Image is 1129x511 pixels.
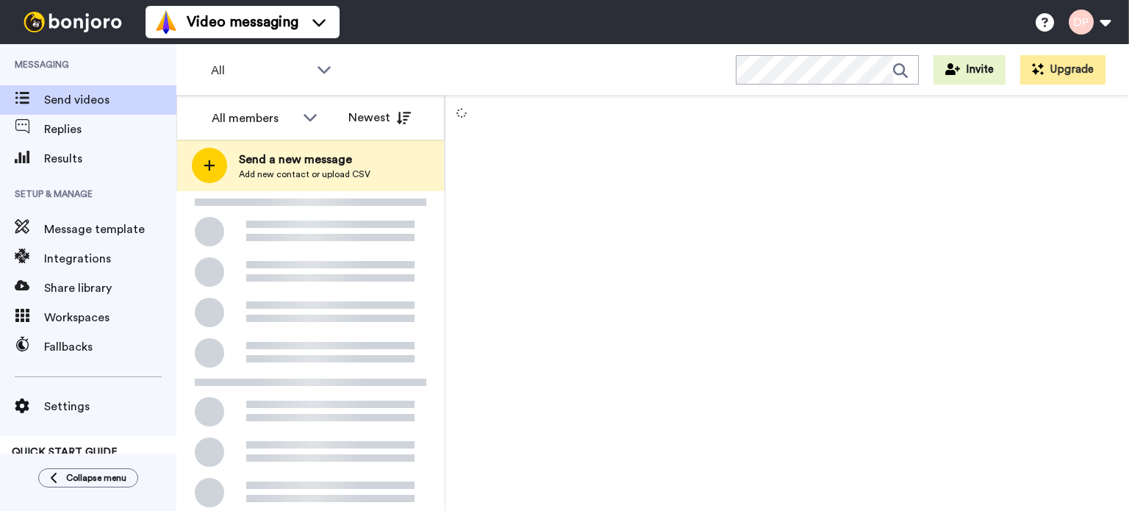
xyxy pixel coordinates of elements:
img: bj-logo-header-white.svg [18,12,128,32]
span: All [211,62,309,79]
span: Results [44,150,176,168]
span: Share library [44,279,176,297]
span: Integrations [44,250,176,268]
span: Workspaces [44,309,176,326]
button: Upgrade [1020,55,1105,85]
img: vm-color.svg [154,10,178,34]
span: Settings [44,398,176,415]
span: Message template [44,221,176,238]
span: QUICK START GUIDE [12,447,118,457]
span: Collapse menu [66,472,126,484]
span: Add new contact or upload CSV [239,168,370,180]
span: Fallbacks [44,338,176,356]
button: Newest [337,103,422,132]
span: Video messaging [187,12,298,32]
span: Send videos [44,91,176,109]
div: All members [212,110,295,127]
button: Collapse menu [38,468,138,487]
span: Send a new message [239,151,370,168]
span: Replies [44,121,176,138]
button: Invite [933,55,1006,85]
